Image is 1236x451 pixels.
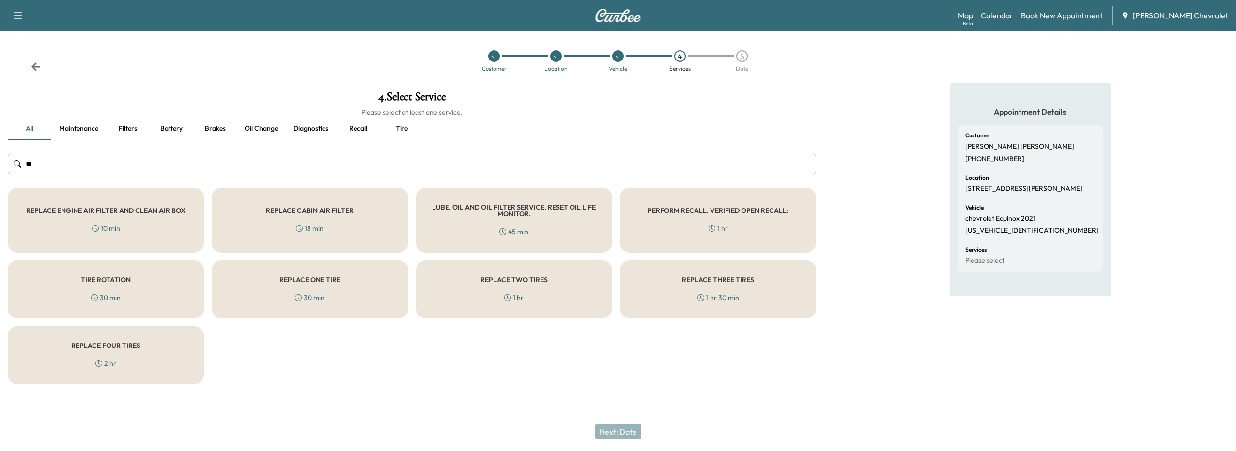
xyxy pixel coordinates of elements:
button: Recall [336,117,380,140]
div: 45 min [499,227,528,237]
p: [STREET_ADDRESS][PERSON_NAME] [965,184,1082,193]
p: [US_VEHICLE_IDENTIFICATION_NUMBER] [965,226,1098,235]
div: 30 min [295,293,324,302]
div: 2 hr [95,359,116,368]
h5: LUBE, OIL AND OIL FILTER SERVICE. RESET OIL LIFE MONITOR. [432,204,596,217]
div: Date [736,66,748,72]
h5: Appointment Details [958,106,1103,117]
p: [PHONE_NUMBER] [965,155,1024,164]
div: 1 hr [504,293,524,302]
h5: REPLACE THREE TIRES [682,276,754,283]
div: basic tabs example [8,117,816,140]
div: 1 hr 30 min [697,293,739,302]
h5: REPLACE FOUR TIRES [71,342,140,349]
button: all [8,117,51,140]
p: [PERSON_NAME] [PERSON_NAME] [965,142,1074,151]
button: Oil Change [237,117,286,140]
h5: REPLACE ONE TIRE [279,276,340,283]
button: Brakes [193,117,237,140]
h5: TIRE ROTATION [81,276,131,283]
div: 30 min [91,293,121,302]
h1: 4 . Select Service [8,91,816,107]
a: MapBeta [958,10,973,21]
button: Maintenance [51,117,106,140]
h5: REPLACE CABIN AIR FILTER [266,207,354,214]
h5: PERFORM RECALL. VERIFIED OPEN RECALL: [648,207,788,214]
a: Book New Appointment [1021,10,1103,21]
h5: REPLACE ENGINE AIR FILTER AND CLEAN AIR BOX [26,207,185,214]
div: 5 [736,50,748,62]
button: Diagnostics [286,117,336,140]
div: Vehicle [609,66,627,72]
h6: Location [965,175,989,180]
div: 4 [674,50,686,62]
p: Please select [965,256,1004,265]
div: Location [544,66,568,72]
h6: Vehicle [965,205,984,210]
div: Back [31,62,41,72]
div: 10 min [92,224,120,233]
h5: REPLACE TWO TIRES [480,276,548,283]
span: [PERSON_NAME] Chevrolet [1133,10,1228,21]
h6: Customer [965,133,990,138]
div: Services [669,66,691,72]
div: 18 min [296,224,324,233]
a: Calendar [981,10,1013,21]
div: 1 hr [709,224,728,233]
div: Customer [482,66,507,72]
button: Filters [106,117,150,140]
button: Tire [380,117,423,140]
h6: Please select at least one service. [8,107,816,117]
p: chevrolet Equinox 2021 [965,214,1035,223]
div: Beta [963,20,973,27]
img: Curbee Logo [595,9,641,22]
button: Battery [150,117,193,140]
h6: Services [965,247,987,253]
